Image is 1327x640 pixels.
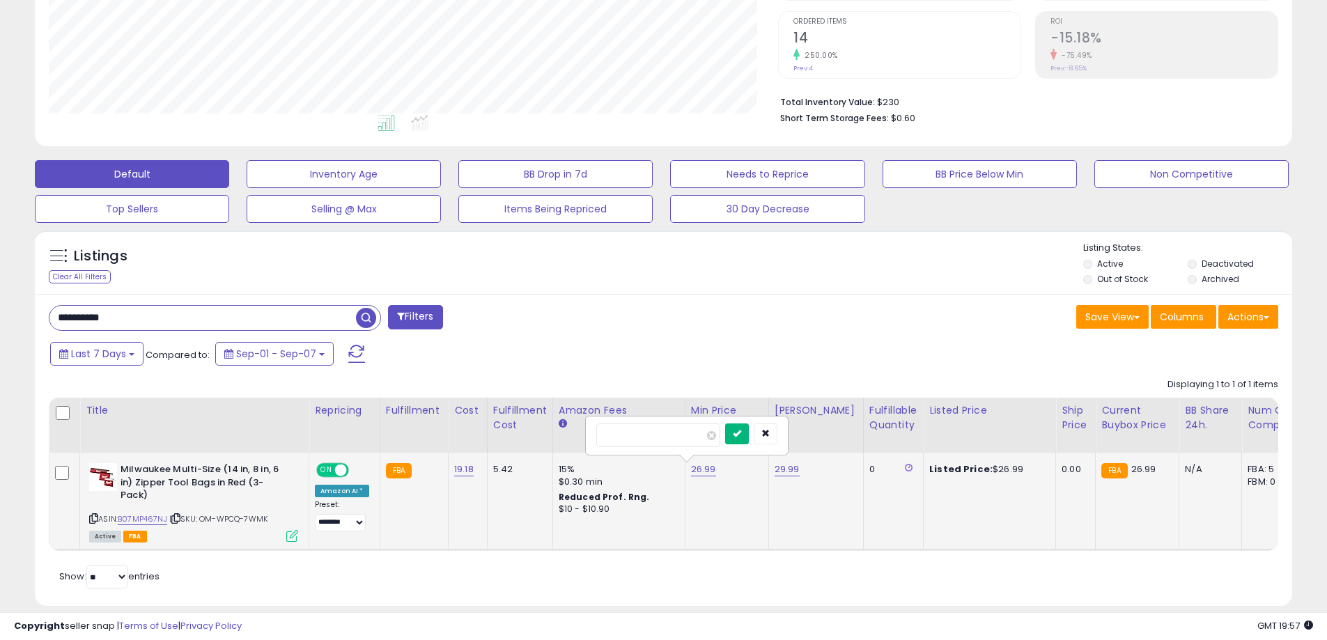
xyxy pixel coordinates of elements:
small: Amazon Fees. [559,418,567,430]
small: -75.49% [1057,50,1092,61]
div: Preset: [315,500,369,531]
span: Compared to: [146,348,210,361]
span: | SKU: OM-WPCQ-7WMK [169,513,267,524]
div: Fulfillment [386,403,442,418]
div: BB Share 24h. [1185,403,1236,432]
label: Archived [1202,273,1239,285]
button: Filters [388,305,442,329]
div: ASIN: [89,463,298,540]
button: Columns [1151,305,1216,329]
label: Active [1097,258,1123,270]
div: 15% [559,463,674,476]
div: Ship Price [1062,403,1089,432]
div: 0.00 [1062,463,1085,476]
small: Prev: 4 [793,64,813,72]
button: BB Drop in 7d [458,160,653,188]
div: N/A [1185,463,1231,476]
p: Listing States: [1083,242,1292,255]
b: Milwaukee Multi-Size (14 in, 8 in, 6 in) Zipper Tool Bags in Red (3-Pack) [121,463,290,506]
div: Amazon AI * [315,485,369,497]
h2: 14 [793,30,1021,49]
div: FBM: 0 [1248,476,1294,488]
button: Default [35,160,229,188]
h5: Listings [74,247,127,266]
div: Fulfillment Cost [493,403,547,432]
button: Selling @ Max [247,195,441,223]
div: $0.30 min [559,476,674,488]
h2: -15.18% [1050,30,1278,49]
div: Amazon Fees [559,403,679,418]
span: Sep-01 - Sep-07 [236,347,316,361]
span: Last 7 Days [71,347,126,361]
div: 5.42 [493,463,542,476]
button: BB Price Below Min [883,160,1077,188]
li: $230 [780,93,1268,109]
span: $0.60 [891,111,915,125]
a: 29.99 [775,462,800,476]
button: 30 Day Decrease [670,195,864,223]
a: B07MP467NJ [118,513,167,525]
span: FBA [123,531,147,543]
small: FBA [386,463,412,478]
div: seller snap | | [14,620,242,633]
div: 0 [869,463,913,476]
label: Out of Stock [1097,273,1148,285]
div: Min Price [691,403,763,418]
a: Privacy Policy [180,619,242,632]
button: Items Being Repriced [458,195,653,223]
span: 26.99 [1131,462,1156,476]
div: FBA: 5 [1248,463,1294,476]
span: Show: entries [59,570,160,583]
a: 19.18 [454,462,474,476]
div: Displaying 1 to 1 of 1 items [1167,378,1278,391]
div: $10 - $10.90 [559,504,674,515]
a: Terms of Use [119,619,178,632]
div: Current Buybox Price [1101,403,1173,432]
div: Clear All Filters [49,270,111,283]
div: $26.99 [929,463,1045,476]
div: [PERSON_NAME] [775,403,857,418]
button: Actions [1218,305,1278,329]
small: Prev: -8.65% [1050,64,1087,72]
img: 412kcu3bF4L._SL40_.jpg [89,463,117,491]
button: Non Competitive [1094,160,1289,188]
span: All listings currently available for purchase on Amazon [89,531,121,543]
span: 2025-09-15 19:57 GMT [1257,619,1313,632]
div: Repricing [315,403,374,418]
b: Short Term Storage Fees: [780,112,889,124]
span: OFF [347,465,369,476]
div: Title [86,403,303,418]
div: Num of Comp. [1248,403,1298,432]
label: Deactivated [1202,258,1254,270]
button: Needs to Reprice [670,160,864,188]
small: 250.00% [800,50,838,61]
button: Inventory Age [247,160,441,188]
span: Ordered Items [793,18,1021,26]
small: FBA [1101,463,1127,478]
button: Save View [1076,305,1149,329]
a: 26.99 [691,462,716,476]
b: Reduced Prof. Rng. [559,491,650,503]
b: Listed Price: [929,462,993,476]
button: Top Sellers [35,195,229,223]
div: Cost [454,403,481,418]
b: Total Inventory Value: [780,96,875,108]
div: Listed Price [929,403,1050,418]
strong: Copyright [14,619,65,632]
span: ROI [1050,18,1278,26]
button: Last 7 Days [50,342,143,366]
button: Sep-01 - Sep-07 [215,342,334,366]
div: Fulfillable Quantity [869,403,917,432]
span: ON [318,465,335,476]
span: Columns [1160,310,1204,324]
